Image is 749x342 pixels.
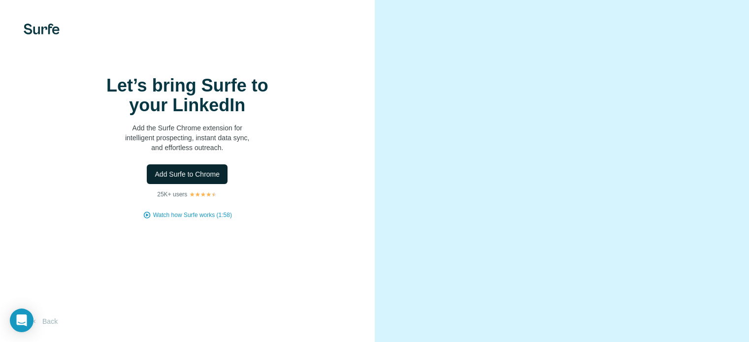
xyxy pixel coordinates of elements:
h1: Let’s bring Surfe to your LinkedIn [89,76,286,115]
p: Add the Surfe Chrome extension for intelligent prospecting, instant data sync, and effortless out... [89,123,286,153]
button: Watch how Surfe works (1:58) [153,211,232,219]
img: Surfe's logo [24,24,60,34]
button: Add Surfe to Chrome [147,164,228,184]
span: Add Surfe to Chrome [155,169,220,179]
p: 25K+ users [157,190,187,199]
button: Back [24,312,65,330]
img: Rating Stars [189,191,217,197]
div: Open Intercom Messenger [10,309,33,332]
